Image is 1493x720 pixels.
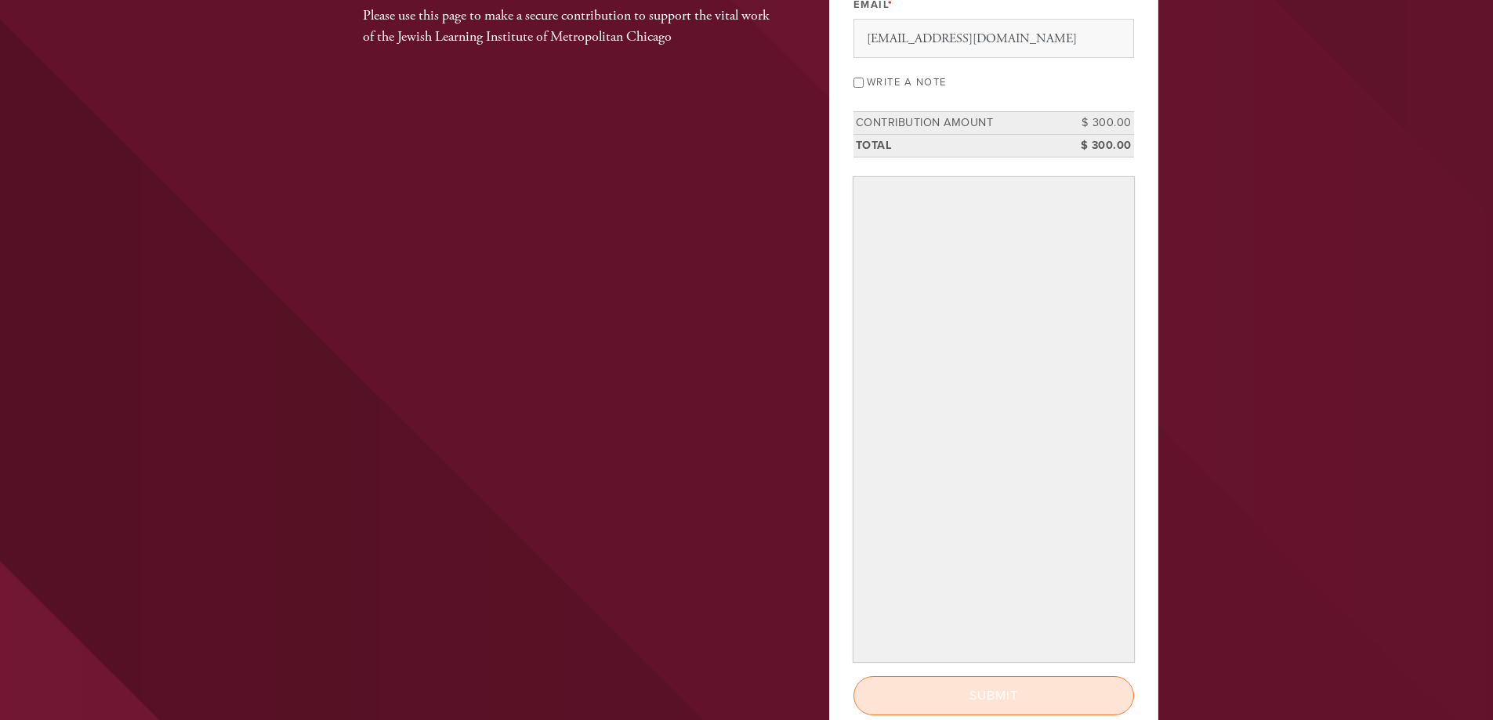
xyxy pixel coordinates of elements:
td: $ 300.00 [1064,112,1134,135]
label: Write a note [867,76,947,89]
div: Please use this page to make a secure contribution to support the vital work of the Jewish Learni... [363,5,778,47]
td: Contribution Amount [853,112,1064,135]
input: Submit [853,676,1134,715]
iframe: Secure payment input frame [857,180,1131,659]
td: Total [853,134,1064,157]
td: $ 300.00 [1064,134,1134,157]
